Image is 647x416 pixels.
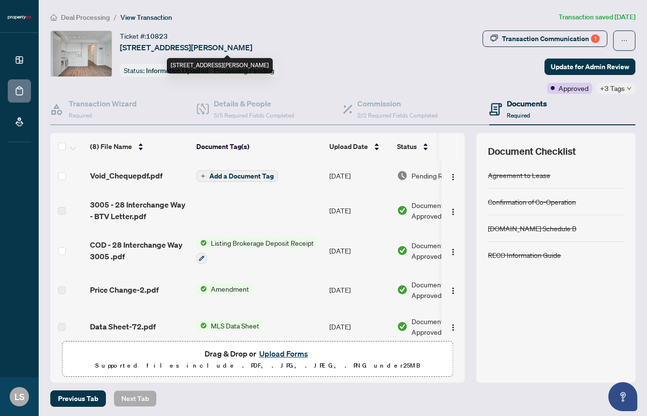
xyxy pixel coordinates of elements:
[329,141,368,152] span: Upload Date
[120,42,252,53] span: [STREET_ADDRESS][PERSON_NAME]
[449,248,457,256] img: Logo
[600,83,625,94] span: +3 Tags
[325,271,393,308] td: [DATE]
[412,200,471,221] span: Document Approved
[397,321,408,332] img: Document Status
[90,239,189,262] span: COD - 28 Interchange Way 3005 .pdf
[488,145,576,158] span: Document Checklist
[412,240,471,261] span: Document Approved
[507,112,530,119] span: Required
[488,250,561,260] div: RECO Information Guide
[551,59,629,74] span: Update for Admin Review
[507,98,547,109] h4: Documents
[627,86,632,91] span: down
[449,324,457,331] img: Logo
[544,59,635,75] button: Update for Admin Review
[488,223,576,234] div: [DOMAIN_NAME] Schedule B
[62,342,453,377] span: Drag & Drop orUpload FormsSupported files include .PDF, .JPG, .JPEG, .PNG under25MB
[325,191,393,230] td: [DATE]
[90,284,159,296] span: Price Change-2.pdf
[325,308,393,345] td: [DATE]
[445,168,461,183] button: Logo
[50,390,106,407] button: Previous Tab
[397,170,408,181] img: Document Status
[69,98,137,109] h4: Transaction Wizard
[207,320,263,331] span: MLS Data Sheet
[146,66,274,75] span: Information Updated - Processing Pending
[196,320,263,331] button: Status IconMLS Data Sheet
[559,83,588,93] span: Approved
[325,160,393,191] td: [DATE]
[50,14,57,21] span: home
[445,319,461,334] button: Logo
[86,133,192,160] th: (8) File Name
[90,141,132,152] span: (8) File Name
[412,279,471,300] span: Document Approved
[214,98,294,109] h4: Details & People
[209,173,274,179] span: Add a Document Tag
[201,174,206,178] span: plus
[488,196,576,207] div: Confirmation of Co-Operation
[196,238,318,264] button: Status IconListing Brokerage Deposit Receipt
[196,170,278,182] button: Add a Document Tag
[412,170,460,181] span: Pending Review
[445,282,461,297] button: Logo
[205,347,311,360] span: Drag & Drop or
[483,30,607,47] button: Transaction Communication1
[120,64,278,77] div: Status:
[146,32,168,41] span: 10823
[397,245,408,256] img: Document Status
[196,238,207,248] img: Status Icon
[397,141,417,152] span: Status
[393,133,475,160] th: Status
[449,173,457,181] img: Logo
[167,58,273,74] div: [STREET_ADDRESS][PERSON_NAME]
[192,133,325,160] th: Document Tag(s)
[207,283,253,294] span: Amendment
[58,391,98,406] span: Previous Tab
[397,205,408,216] img: Document Status
[8,15,31,20] img: logo
[559,12,635,23] article: Transaction saved [DATE]
[196,320,207,331] img: Status Icon
[114,390,157,407] button: Next Tab
[90,170,162,181] span: Void_Chequepdf.pdf
[449,208,457,216] img: Logo
[357,112,438,119] span: 2/2 Required Fields Completed
[207,238,318,248] span: Listing Brokerage Deposit Receipt
[488,170,550,180] div: Agreement to Lease
[196,283,253,294] button: Status IconAmendment
[214,112,294,119] span: 5/5 Required Fields Completed
[61,13,110,22] span: Deal Processing
[325,133,393,160] th: Upload Date
[621,37,628,44] span: ellipsis
[325,230,393,271] td: [DATE]
[120,30,168,42] div: Ticket #:
[591,34,600,43] div: 1
[15,390,25,403] span: LS
[90,199,189,222] span: 3005 - 28 Interchange Way - BTV Letter.pdf
[114,12,117,23] li: /
[256,347,311,360] button: Upload Forms
[51,31,112,76] img: IMG-N12346885_1.jpg
[449,287,457,295] img: Logo
[608,382,637,411] button: Open asap
[68,360,447,371] p: Supported files include .PDF, .JPG, .JPEG, .PNG under 25 MB
[196,283,207,294] img: Status Icon
[397,284,408,295] img: Document Status
[69,112,92,119] span: Required
[120,13,172,22] span: View Transaction
[502,31,600,46] div: Transaction Communication
[445,203,461,218] button: Logo
[445,243,461,258] button: Logo
[90,321,156,332] span: Data Sheet-72.pdf
[357,98,438,109] h4: Commission
[412,316,471,337] span: Document Approved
